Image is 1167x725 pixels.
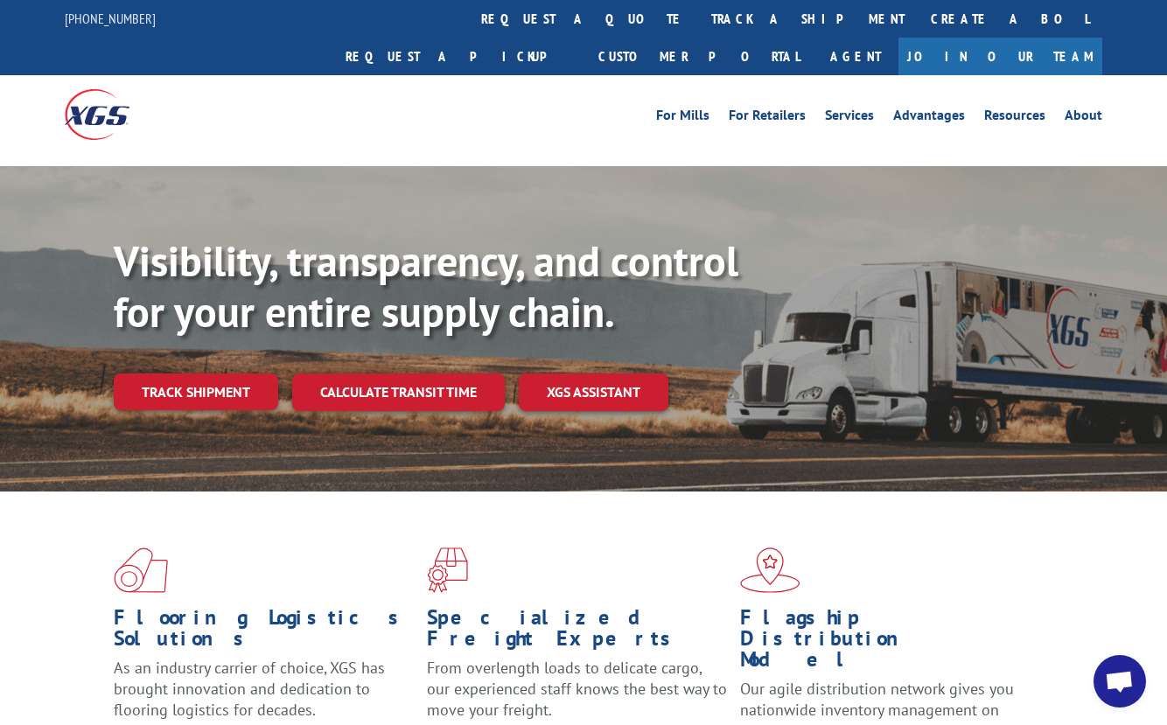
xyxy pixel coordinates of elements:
[740,547,800,593] img: xgs-icon-flagship-distribution-model-red
[114,547,168,593] img: xgs-icon-total-supply-chain-intelligence-red
[585,38,813,75] a: Customer Portal
[519,373,668,411] a: XGS ASSISTANT
[65,10,156,27] a: [PHONE_NUMBER]
[893,108,965,128] a: Advantages
[740,607,1040,679] h1: Flagship Distribution Model
[656,108,709,128] a: For Mills
[813,38,898,75] a: Agent
[114,234,738,338] b: Visibility, transparency, and control for your entire supply chain.
[825,108,874,128] a: Services
[114,607,414,658] h1: Flooring Logistics Solutions
[729,108,806,128] a: For Retailers
[427,607,727,658] h1: Specialized Freight Experts
[1094,655,1146,708] div: Open chat
[984,108,1045,128] a: Resources
[114,658,385,720] span: As an industry carrier of choice, XGS has brought innovation and dedication to flooring logistics...
[292,373,505,411] a: Calculate transit time
[427,547,468,593] img: xgs-icon-focused-on-flooring-red
[898,38,1102,75] a: Join Our Team
[114,373,278,410] a: Track shipment
[1065,108,1102,128] a: About
[332,38,585,75] a: Request a pickup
